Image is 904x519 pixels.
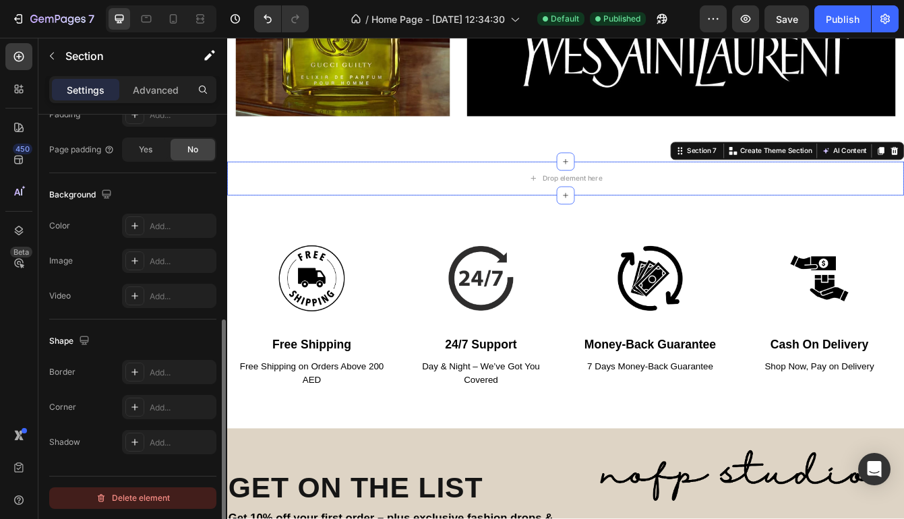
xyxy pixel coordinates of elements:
[603,13,640,25] span: Published
[150,402,213,414] div: Add...
[365,12,369,26] span: /
[377,163,448,174] div: Drop element here
[613,129,699,142] p: Create Theme Section
[49,220,70,232] div: Color
[150,367,213,379] div: Add...
[657,237,758,338] img: Alt Image
[455,237,556,338] img: Alt Image
[814,5,871,32] button: Publish
[67,83,104,97] p: Settings
[49,487,216,509] button: Delete element
[49,290,71,302] div: Video
[858,453,891,485] div: Open Intercom Messenger
[551,13,579,25] span: Default
[49,436,80,448] div: Shadow
[150,291,213,303] div: Add...
[49,109,80,121] div: Padding
[15,387,187,415] span: Free Shipping on Orders Above 200 AED
[49,186,115,204] div: Background
[150,109,213,121] div: Add...
[49,255,73,267] div: Image
[547,129,588,142] div: Section 7
[253,237,354,338] img: Alt Image
[49,332,92,350] div: Shape
[49,366,76,378] div: Border
[187,144,198,156] span: No
[51,237,152,338] img: Alt Image
[371,12,505,26] span: Home Page - [DATE] 12:34:30
[5,5,100,32] button: 7
[214,356,393,377] p: 24/7 support
[49,401,76,413] div: Corner
[233,387,374,415] span: Day & Night – We’ve Got You Covered
[826,12,860,26] div: Publish
[49,144,115,156] div: Page padding
[10,247,32,257] div: Beta
[150,437,213,449] div: Add...
[227,38,904,519] iframe: Design area
[65,48,176,64] p: Section
[764,5,809,32] button: Save
[708,127,767,144] button: AI Content
[150,220,213,233] div: Add...
[139,144,152,156] span: Yes
[254,5,309,32] div: Undo/Redo
[150,255,213,268] div: Add...
[96,490,170,506] div: Delete element
[88,11,94,27] p: 7
[13,144,32,154] div: 450
[776,13,798,25] span: Save
[133,83,179,97] p: Advanced
[11,356,191,377] p: free shipping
